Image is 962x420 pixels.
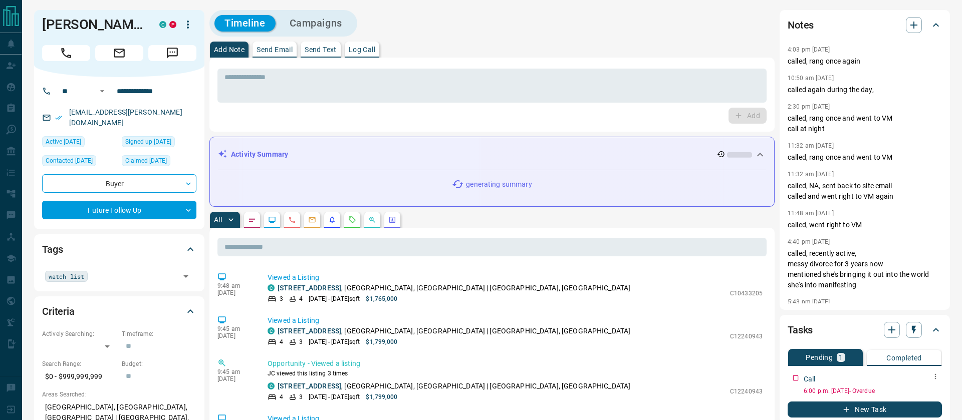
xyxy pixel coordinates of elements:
[280,294,283,303] p: 3
[788,113,942,134] p: called, rang once and went to VM call at night
[42,136,117,150] div: Sun Aug 17 2025
[268,369,763,378] p: JC viewed this listing 3 times
[788,103,830,110] p: 2:30 pm [DATE]
[278,327,341,335] a: [STREET_ADDRESS]
[214,216,222,223] p: All
[804,386,942,395] p: 6:00 p.m. [DATE] - Overdue
[248,216,256,224] svg: Notes
[278,326,630,336] p: , [GEOGRAPHIC_DATA], [GEOGRAPHIC_DATA] | [GEOGRAPHIC_DATA], [GEOGRAPHIC_DATA]
[328,216,336,224] svg: Listing Alerts
[214,15,276,32] button: Timeline
[788,401,942,417] button: New Task
[299,337,303,346] p: 3
[788,17,814,33] h2: Notes
[46,156,93,166] span: Contacted [DATE]
[806,354,833,361] p: Pending
[217,375,253,382] p: [DATE]
[730,289,763,298] p: C10433205
[280,337,283,346] p: 4
[788,152,942,163] p: called, rang once and went to VM
[95,45,143,61] span: Email
[217,332,253,339] p: [DATE]
[788,181,942,202] p: called, NA, sent back to site email called and went right to VM again
[839,354,843,361] p: 1
[42,303,75,319] h2: Criteria
[788,220,942,230] p: called, went right to VM
[42,368,117,385] p: $0 - $999,999,999
[278,283,630,293] p: , [GEOGRAPHIC_DATA], [GEOGRAPHIC_DATA] | [GEOGRAPHIC_DATA], [GEOGRAPHIC_DATA]
[309,392,360,401] p: [DATE] - [DATE] sqft
[231,149,288,160] p: Activity Summary
[788,75,834,82] p: 10:50 am [DATE]
[788,318,942,342] div: Tasks
[42,45,90,61] span: Call
[257,46,293,53] p: Send Email
[46,137,81,147] span: Active [DATE]
[366,294,397,303] p: $1,765,000
[366,392,397,401] p: $1,799,000
[42,17,144,33] h1: [PERSON_NAME]
[122,359,196,368] p: Budget:
[148,45,196,61] span: Message
[169,21,176,28] div: property.ca
[349,46,375,53] p: Log Call
[804,374,816,384] p: Call
[159,21,166,28] div: condos.ca
[42,329,117,338] p: Actively Searching:
[788,248,942,290] p: called, recently active, messy divorce for 3 years now mentioned she's bringing it out into the w...
[122,329,196,338] p: Timeframe:
[69,108,182,127] a: [EMAIL_ADDRESS][PERSON_NAME][DOMAIN_NAME]
[122,136,196,150] div: Tue Aug 30 2022
[788,298,830,305] p: 5:43 pm [DATE]
[125,156,167,166] span: Claimed [DATE]
[42,174,196,193] div: Buyer
[42,299,196,323] div: Criteria
[96,85,108,97] button: Open
[214,46,245,53] p: Add Note
[217,368,253,375] p: 9:45 am
[268,315,763,326] p: Viewed a Listing
[366,337,397,346] p: $1,799,000
[788,171,834,178] p: 11:32 am [DATE]
[348,216,356,224] svg: Requests
[268,216,276,224] svg: Lead Browsing Activity
[42,201,196,219] div: Future Follow Up
[280,15,352,32] button: Campaigns
[125,137,171,147] span: Signed up [DATE]
[288,216,296,224] svg: Calls
[788,56,942,67] p: called, rang once again
[309,337,360,346] p: [DATE] - [DATE] sqft
[49,271,84,281] span: watch list
[886,354,922,361] p: Completed
[268,284,275,291] div: condos.ca
[217,325,253,332] p: 9:45 am
[788,210,834,217] p: 11:48 am [DATE]
[218,145,766,164] div: Activity Summary
[268,382,275,389] div: condos.ca
[268,358,763,369] p: Opportunity - Viewed a listing
[55,114,62,121] svg: Email Verified
[788,322,813,338] h2: Tasks
[308,216,316,224] svg: Emails
[42,390,196,399] p: Areas Searched:
[788,238,830,245] p: 4:40 pm [DATE]
[788,46,830,53] p: 4:03 pm [DATE]
[466,179,532,190] p: generating summary
[368,216,376,224] svg: Opportunities
[388,216,396,224] svg: Agent Actions
[730,332,763,341] p: C12240943
[299,294,303,303] p: 4
[268,272,763,283] p: Viewed a Listing
[299,392,303,401] p: 3
[42,359,117,368] p: Search Range:
[730,387,763,396] p: C12240943
[278,381,630,391] p: , [GEOGRAPHIC_DATA], [GEOGRAPHIC_DATA] | [GEOGRAPHIC_DATA], [GEOGRAPHIC_DATA]
[278,284,341,292] a: [STREET_ADDRESS]
[217,282,253,289] p: 9:48 am
[309,294,360,303] p: [DATE] - [DATE] sqft
[217,289,253,296] p: [DATE]
[280,392,283,401] p: 4
[42,155,117,169] div: Thu May 29 2025
[42,237,196,261] div: Tags
[788,85,942,95] p: called again during the day,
